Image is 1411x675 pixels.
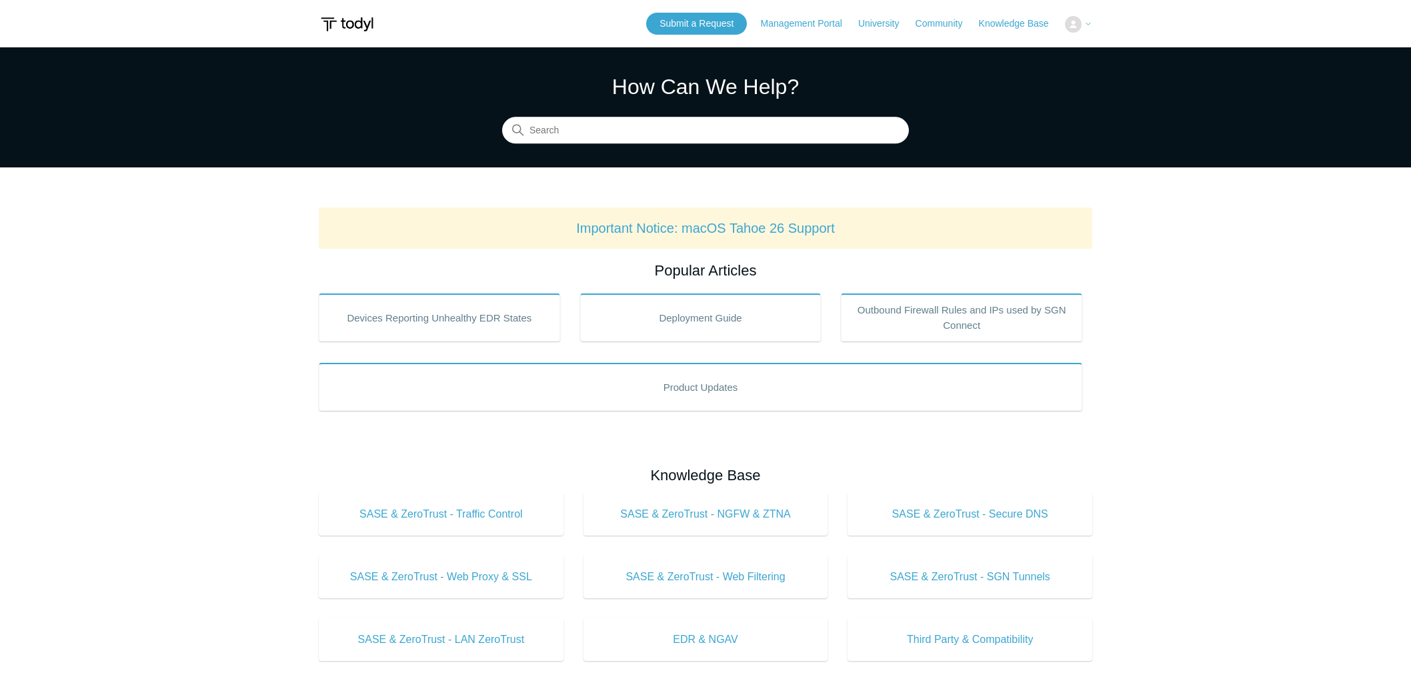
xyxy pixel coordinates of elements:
span: SASE & ZeroTrust - SGN Tunnels [868,569,1072,585]
h2: Knowledge Base [319,464,1092,486]
a: Knowledge Base [979,17,1062,31]
span: Third Party & Compatibility [868,632,1072,648]
a: SASE & ZeroTrust - SGN Tunnels [848,556,1092,598]
span: SASE & ZeroTrust - NGFW & ZTNA [603,506,808,522]
a: Product Updates [319,363,1082,411]
span: SASE & ZeroTrust - Traffic Control [339,506,543,522]
a: SASE & ZeroTrust - Web Filtering [583,556,828,598]
a: SASE & ZeroTrust - LAN ZeroTrust [319,618,563,661]
a: SASE & ZeroTrust - Secure DNS [848,493,1092,536]
a: EDR & NGAV [583,618,828,661]
img: Todyl Support Center Help Center home page [319,12,375,37]
span: SASE & ZeroTrust - LAN ZeroTrust [339,632,543,648]
a: SASE & ZeroTrust - NGFW & ZTNA [583,493,828,536]
a: Management Portal [761,17,856,31]
a: Important Notice: macOS Tahoe 26 Support [576,221,835,235]
a: Third Party & Compatibility [848,618,1092,661]
a: Devices Reporting Unhealthy EDR States [319,293,560,342]
a: Submit a Request [646,13,747,35]
h1: How Can We Help? [502,71,909,103]
a: Deployment Guide [580,293,822,342]
a: SASE & ZeroTrust - Web Proxy & SSL [319,556,563,598]
span: EDR & NGAV [603,632,808,648]
a: Community [916,17,976,31]
span: SASE & ZeroTrust - Secure DNS [868,506,1072,522]
a: University [858,17,912,31]
span: SASE & ZeroTrust - Web Proxy & SSL [339,569,543,585]
h2: Popular Articles [319,259,1092,281]
input: Search [502,117,909,144]
a: SASE & ZeroTrust - Traffic Control [319,493,563,536]
a: Outbound Firewall Rules and IPs used by SGN Connect [841,293,1082,342]
span: SASE & ZeroTrust - Web Filtering [603,569,808,585]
